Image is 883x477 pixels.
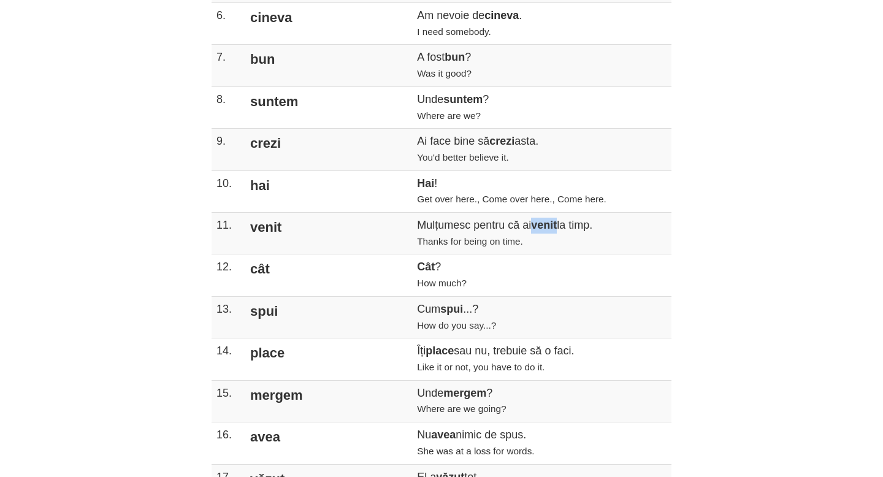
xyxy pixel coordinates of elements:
[443,387,486,399] strong: mergem
[412,3,671,45] td: Am nevoie de .
[431,429,456,441] strong: avea
[412,45,671,86] td: A fost ?
[212,3,243,45] td: 6.
[212,213,243,254] td: 11.
[243,86,412,128] td: suntem
[412,422,671,464] td: Nu nimic de spus.
[243,213,412,254] td: venit
[417,26,491,37] small: I need somebody.
[531,219,557,231] strong: venit
[412,380,671,422] td: Unde ?
[443,93,483,105] strong: suntem
[412,338,671,380] td: Îți sau nu, trebuie să o faci.
[243,254,412,296] td: cât
[243,338,412,380] td: place
[212,380,243,422] td: 15.
[417,362,545,372] small: Like it or not, you have to do it.
[417,403,506,414] small: Where are we going?
[440,303,463,315] strong: spui
[212,338,243,380] td: 14.
[417,320,496,330] small: How do you say...?
[412,296,671,338] td: Cum ...?
[417,236,523,246] small: Thanks for being on time.
[412,254,671,296] td: ?
[412,213,671,254] td: Mulțumesc pentru că ai la timp.
[445,51,465,63] strong: bun
[417,152,508,162] small: You'd better believe it.
[484,9,519,21] strong: cineva
[417,194,606,204] small: Get over here., Come over here., Come here.
[417,177,434,189] strong: Hai
[243,3,412,45] td: cineva
[212,86,243,128] td: 8.
[417,110,481,121] small: Where are we?
[212,422,243,464] td: 16.
[412,129,671,170] td: Ai face bine să asta.
[426,345,454,357] strong: place
[243,129,412,170] td: crezi
[243,170,412,212] td: hai
[243,296,412,338] td: spui
[212,45,243,86] td: 7.
[489,135,514,147] strong: crezi
[417,446,534,456] small: She was at a loss for words.
[417,278,467,288] small: How much?
[212,296,243,338] td: 13.
[412,170,671,212] td: !
[212,170,243,212] td: 10.
[243,45,412,86] td: bun
[243,422,412,464] td: avea
[212,129,243,170] td: 9.
[412,86,671,128] td: Unde ?
[417,68,472,78] small: Was it good?
[417,261,435,273] strong: Cât
[212,254,243,296] td: 12.
[243,380,412,422] td: mergem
